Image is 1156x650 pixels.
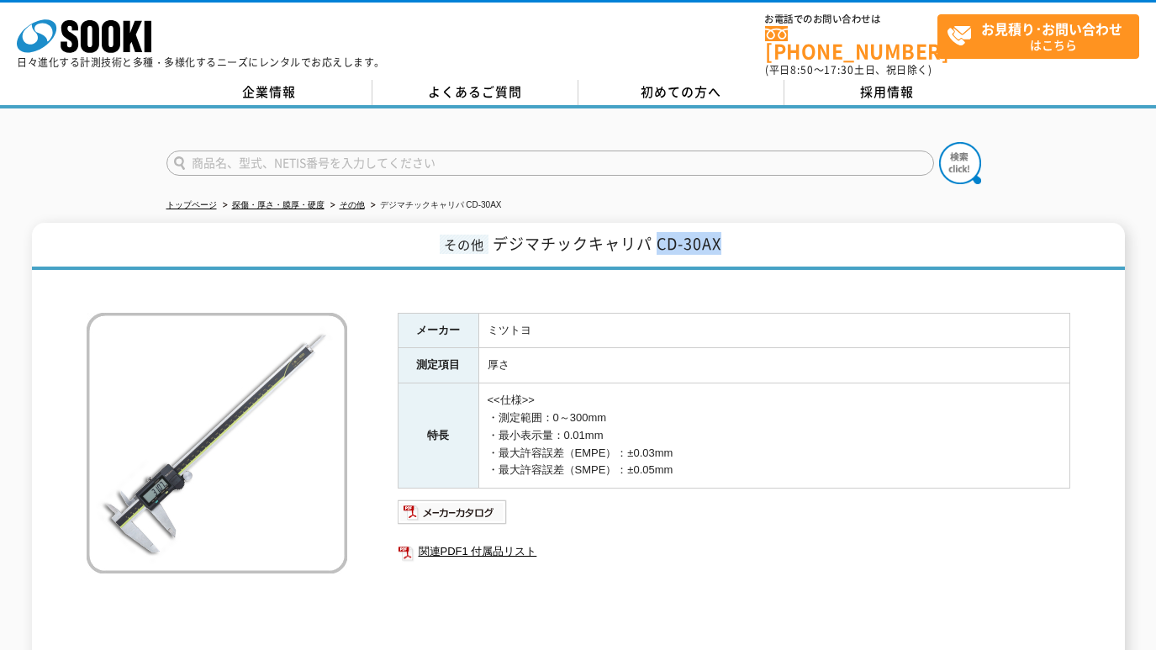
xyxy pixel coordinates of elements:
[398,499,508,526] img: メーカーカタログ
[765,26,937,61] a: [PHONE_NUMBER]
[765,62,932,77] span: (平日 ～ 土日、祝日除く)
[367,197,502,214] li: デジマチックキャリパ CD-30AX
[166,200,217,209] a: トップページ
[372,80,578,105] a: よくあるご質問
[340,200,365,209] a: その他
[398,510,508,522] a: メーカーカタログ
[87,313,347,573] img: デジマチックキャリパ CD-30AX
[398,348,478,383] th: 測定項目
[166,80,372,105] a: 企業情報
[578,80,784,105] a: 初めての方へ
[824,62,854,77] span: 17:30
[790,62,814,77] span: 8:50
[478,348,1069,383] td: 厚さ
[784,80,990,105] a: 採用情報
[232,200,325,209] a: 探傷・厚さ・膜厚・硬度
[939,142,981,184] img: btn_search.png
[947,15,1138,57] span: はこちら
[398,541,1070,563] a: 関連PDF1 付属品リスト
[478,383,1069,489] td: <<仕様>> ・測定範囲：0～300mm ・最小表示量：0.01mm ・最大許容誤差（EMPE）：±0.03mm ・最大許容誤差（SMPE）：±0.05mm
[765,14,937,24] span: お電話でのお問い合わせは
[398,313,478,348] th: メーカー
[981,18,1122,39] strong: お見積り･お問い合わせ
[937,14,1139,59] a: お見積り･お問い合わせはこちら
[478,313,1069,348] td: ミツトヨ
[166,151,934,176] input: 商品名、型式、NETIS番号を入力してください
[398,383,478,489] th: 特長
[493,232,721,255] span: デジマチックキャリパ CD-30AX
[17,57,385,67] p: 日々進化する計測技術と多種・多様化するニーズにレンタルでお応えします。
[641,82,721,101] span: 初めての方へ
[440,235,488,254] span: その他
